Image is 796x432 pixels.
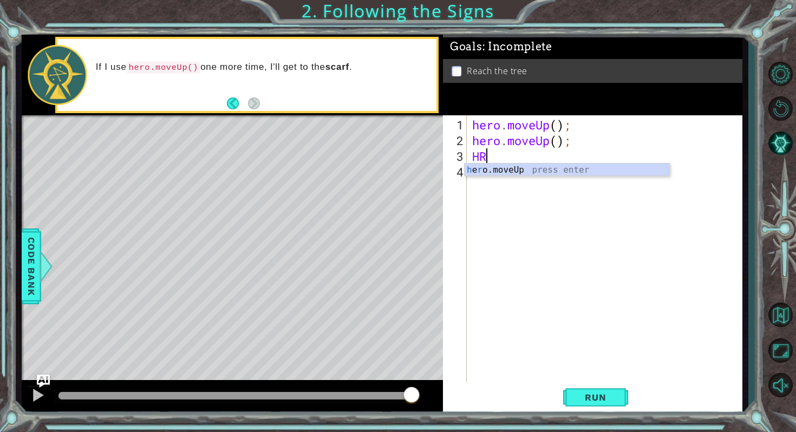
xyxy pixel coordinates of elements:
[765,128,796,159] button: AI Hint
[765,299,796,330] button: Back to Map
[325,62,349,72] strong: scarf
[37,375,50,388] button: Ask AI
[765,335,796,366] button: Maximize Browser
[445,133,467,148] div: 2
[574,392,617,403] span: Run
[450,40,552,54] span: Goals
[765,297,796,333] a: Back to Map
[765,58,796,90] button: Level Options
[482,40,552,53] span: : Incomplete
[445,117,467,133] div: 1
[765,369,796,401] button: Unmute
[445,164,467,180] div: 4
[445,148,467,164] div: 3
[765,93,796,125] button: Restart Level
[27,385,49,408] button: ⌘ + P: Play
[467,65,527,77] p: Reach the tree
[563,383,628,413] button: Shift+Enter: Run current code.
[96,61,429,74] p: If I use one more time, I'll get to the .
[127,62,201,74] code: hero.moveUp()
[227,97,248,109] button: Back
[248,97,260,109] button: Next
[23,233,40,299] span: Code Bank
